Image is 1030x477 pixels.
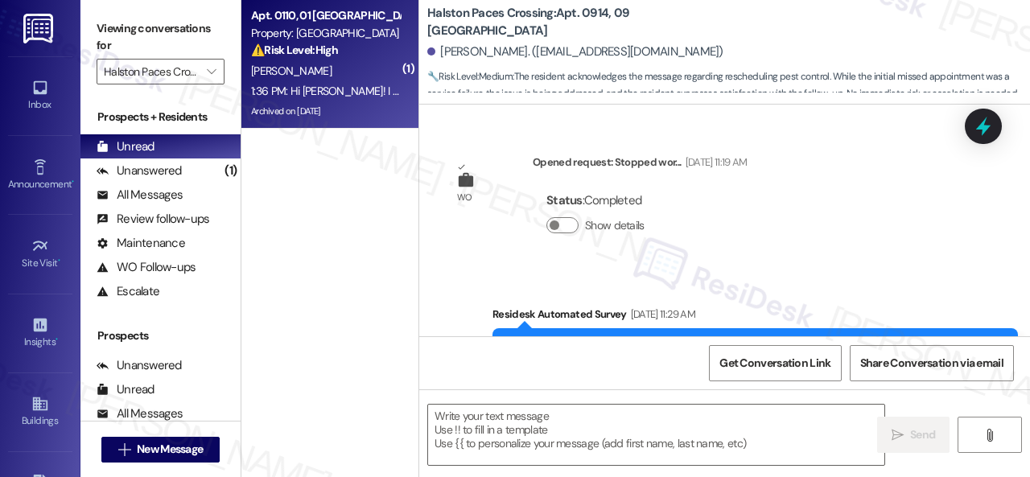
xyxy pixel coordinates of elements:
span: New Message [137,441,203,458]
div: WO [457,189,472,206]
div: Escalate [97,283,159,300]
div: Maintenance [97,235,185,252]
input: All communities [104,59,199,84]
div: Unread [97,381,154,398]
span: Share Conversation via email [860,355,1003,372]
b: Status [546,192,583,208]
i:  [118,443,130,456]
span: [PERSON_NAME] [251,64,332,78]
button: Get Conversation Link [709,345,841,381]
div: All Messages [97,187,183,204]
div: [PERSON_NAME]. ([EMAIL_ADDRESS][DOMAIN_NAME]) [427,43,723,60]
a: Inbox [8,74,72,117]
span: : The resident acknowledges the message regarding rescheduling pest control. While the initial mi... [427,68,1030,103]
div: Unanswered [97,162,182,179]
div: Prospects + Residents [80,109,241,125]
div: Unanswered [97,357,182,374]
img: ResiDesk Logo [23,14,56,43]
div: (1) [220,158,241,183]
button: New Message [101,437,220,463]
i:  [892,429,904,442]
div: : Completed [546,188,651,213]
div: Apt. 0110, 01 [GEOGRAPHIC_DATA] [251,7,400,24]
div: Review follow-ups [97,211,209,228]
b: Halston Paces Crossing: Apt. 0914, 09 [GEOGRAPHIC_DATA] [427,5,749,39]
i:  [207,65,216,78]
button: Share Conversation via email [850,345,1014,381]
div: Opened request: Stopped wor... [533,154,748,176]
div: All Messages [97,405,183,422]
span: • [56,334,58,345]
div: [DATE] 11:29 AM [627,306,695,323]
div: Prospects [80,327,241,344]
a: Site Visit • [8,232,72,276]
label: Show details [585,217,645,234]
div: WO Follow-ups [97,259,196,276]
strong: 🔧 Risk Level: Medium [427,70,513,83]
label: Viewing conversations for [97,16,225,59]
span: • [58,255,60,266]
a: Insights • [8,311,72,355]
a: Buildings [8,390,72,434]
span: Send [910,426,935,443]
span: Get Conversation Link [719,355,830,372]
strong: ⚠️ Risk Level: High [251,43,338,57]
span: • [72,176,74,187]
div: Residesk Automated Survey [492,306,1018,328]
div: [DATE] 11:19 AM [682,154,748,171]
div: Unread [97,138,154,155]
i:  [983,429,995,442]
button: Send [877,417,950,453]
div: Property: [GEOGRAPHIC_DATA] [251,25,400,42]
div: Archived on [DATE] [249,101,402,121]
